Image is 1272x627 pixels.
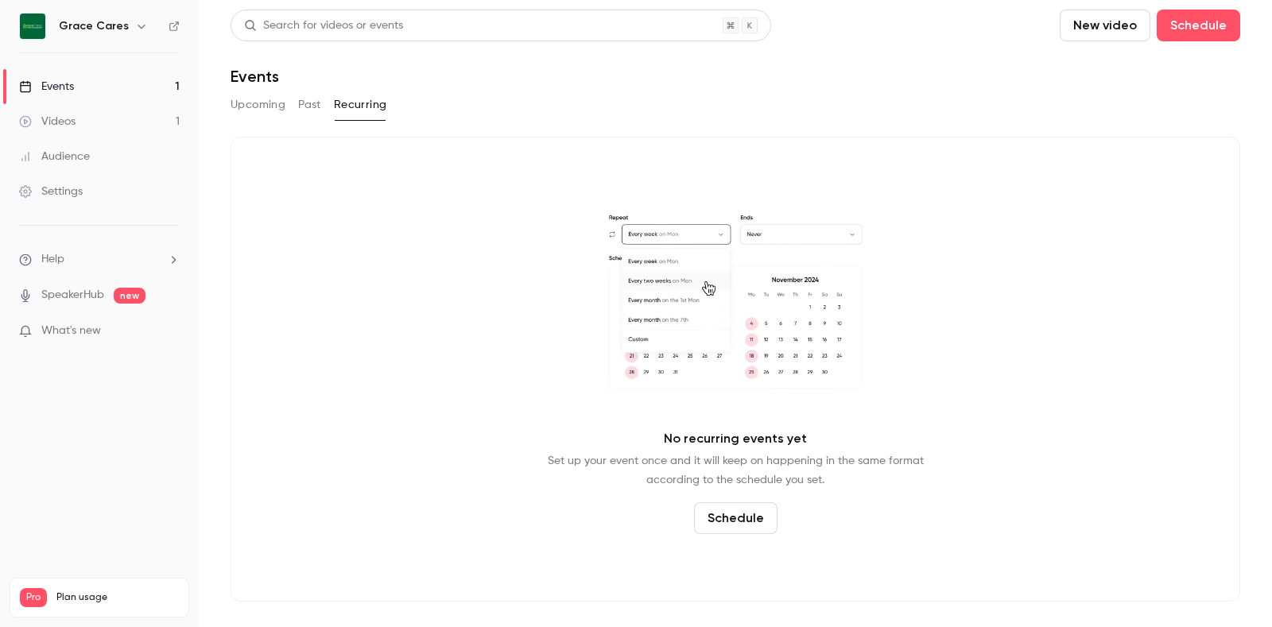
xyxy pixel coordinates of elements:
p: Set up your event once and it will keep on happening in the same format according to the schedule... [548,451,924,490]
p: No recurring events yet [664,429,807,448]
div: Events [19,79,74,95]
button: Schedule [694,502,778,534]
img: Grace Cares [20,14,45,39]
button: Schedule [1157,10,1240,41]
div: Videos [19,114,76,130]
span: Plan usage [56,591,179,604]
h1: Events [231,67,279,86]
h6: Grace Cares [59,18,129,34]
iframe: Noticeable Trigger [161,324,180,339]
button: Past [298,92,321,118]
div: Settings [19,184,83,199]
span: new [114,288,145,304]
span: Pro [20,588,47,607]
div: Audience [19,149,90,164]
button: Recurring [334,92,387,118]
span: Help [41,251,64,268]
button: Upcoming [231,92,285,118]
li: help-dropdown-opener [19,251,180,268]
a: SpeakerHub [41,287,104,304]
button: New video [1060,10,1150,41]
div: Search for videos or events [244,17,403,34]
span: What's new [41,323,101,339]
